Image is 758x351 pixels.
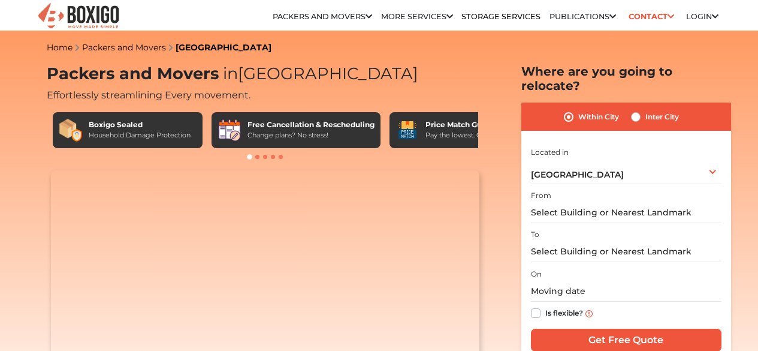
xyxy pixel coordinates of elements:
span: in [223,64,238,83]
div: Price Match Guarantee [425,119,517,130]
h1: Packers and Movers [47,64,484,84]
label: Is flexible? [545,306,583,319]
a: Publications [549,12,616,21]
label: From [531,190,551,201]
img: Boxigo Sealed [59,118,83,142]
span: [GEOGRAPHIC_DATA] [219,64,418,83]
label: Located in [531,147,569,158]
a: Storage Services [461,12,540,21]
h2: Where are you going to relocate? [521,64,731,93]
a: Contact [624,7,678,26]
input: Select Building or Nearest Landmark [531,202,721,223]
img: Boxigo [37,2,120,31]
label: To [531,229,539,240]
span: Effortlessly streamlining Every movement. [47,89,250,101]
input: Moving date [531,281,721,302]
span: [GEOGRAPHIC_DATA] [531,169,624,180]
div: Pay the lowest. Guaranteed! [425,130,517,140]
label: On [531,269,542,280]
img: Price Match Guarantee [395,118,419,142]
img: info [585,310,593,317]
img: Free Cancellation & Rescheduling [218,118,241,142]
div: Change plans? No stress! [247,130,375,140]
div: Free Cancellation & Rescheduling [247,119,375,130]
input: Select Building or Nearest Landmark [531,241,721,262]
label: Within City [578,110,619,124]
label: Inter City [645,110,679,124]
a: Login [686,12,718,21]
a: More services [381,12,453,21]
div: Boxigo Sealed [89,119,191,130]
a: Packers and Movers [82,42,166,53]
a: Packers and Movers [273,12,372,21]
a: Home [47,42,73,53]
a: [GEOGRAPHIC_DATA] [176,42,271,53]
div: Household Damage Protection [89,130,191,140]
